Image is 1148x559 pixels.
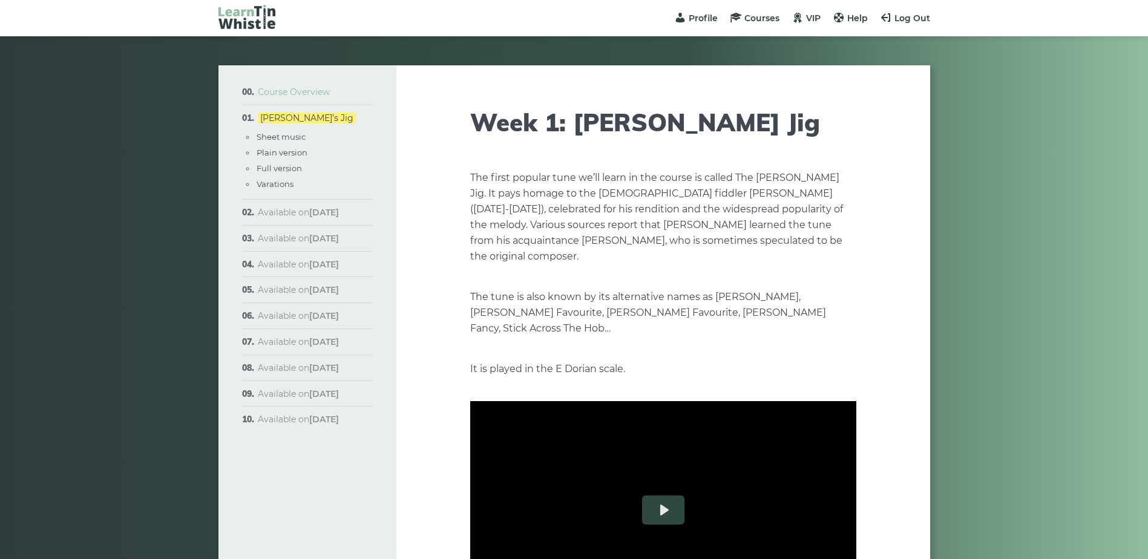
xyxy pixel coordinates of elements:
span: Available on [258,259,339,270]
span: Available on [258,362,339,373]
p: It is played in the E Dorian scale. [470,361,856,377]
a: [PERSON_NAME]’s Jig [258,113,356,123]
span: VIP [806,13,821,24]
span: Help [847,13,868,24]
strong: [DATE] [309,310,339,321]
a: Course Overview [258,87,330,97]
p: The first popular tune we’ll learn in the course is called The [PERSON_NAME] Jig. It pays homage ... [470,170,856,264]
span: Log Out [894,13,930,24]
span: Available on [258,233,339,244]
span: Available on [258,207,339,218]
a: Varations [257,179,294,189]
p: The tune is also known by its alternative names as [PERSON_NAME], [PERSON_NAME] Favourite, [PERSO... [470,289,856,336]
strong: [DATE] [309,233,339,244]
strong: [DATE] [309,362,339,373]
a: Full version [257,163,302,173]
h1: Week 1: [PERSON_NAME] Jig [470,108,856,137]
a: Help [833,13,868,24]
strong: [DATE] [309,207,339,218]
strong: [DATE] [309,414,339,425]
a: VIP [792,13,821,24]
a: Courses [730,13,779,24]
a: Plain version [257,148,307,157]
span: Available on [258,414,339,425]
span: Available on [258,284,339,295]
img: LearnTinWhistle.com [218,5,275,29]
span: Profile [689,13,718,24]
span: Available on [258,310,339,321]
span: Available on [258,388,339,399]
span: Courses [744,13,779,24]
a: Log Out [880,13,930,24]
strong: [DATE] [309,388,339,399]
span: Available on [258,336,339,347]
strong: [DATE] [309,259,339,270]
a: Sheet music [257,132,306,142]
a: Profile [674,13,718,24]
strong: [DATE] [309,284,339,295]
strong: [DATE] [309,336,339,347]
